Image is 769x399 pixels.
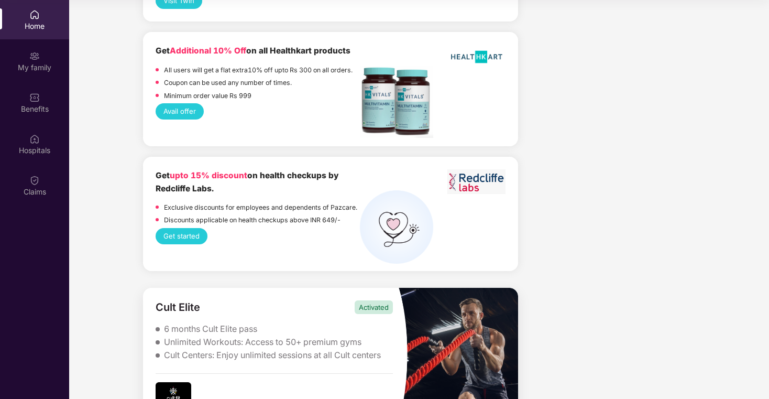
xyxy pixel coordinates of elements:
[156,301,200,314] div: Cult Elite
[156,46,350,56] b: Get on all Healthkart products
[164,323,257,335] div: 6 months Cult Elite pass
[170,46,246,56] span: Additional 10% Off
[29,51,40,61] img: svg+xml;base64,PHN2ZyB3aWR0aD0iMjAiIGhlaWdodD0iMjAiIHZpZXdCb3g9IjAgMCAyMCAyMCIgZmlsbD0ibm9uZSIgeG...
[170,170,247,180] span: upto 15% discount
[164,215,341,225] p: Discounts applicable on health checkups above INR 649/-
[164,337,361,348] div: Unlimited Workouts: Access to 50+ premium gyms
[164,65,353,75] p: All users will get a flat extra10% off upto Rs 300 on all orders.
[447,169,506,193] img: Screenshot%202023-06-01%20at%2011.51.45%20AM.png
[360,190,433,264] img: health%20check%20(1).png
[29,9,40,20] img: svg+xml;base64,PHN2ZyBpZD0iSG9tZSIgeG1sbnM9Imh0dHA6Ly93d3cudzMub3JnLzIwMDAvc3ZnIiB3aWR0aD0iMjAiIG...
[29,175,40,186] img: svg+xml;base64,PHN2ZyBpZD0iQ2xhaW0iIHhtbG5zPSJodHRwOi8vd3d3LnczLm9yZy8yMDAwL3N2ZyIgd2lkdGg9IjIwIi...
[164,91,251,101] p: Minimum order value Rs 999
[164,350,381,361] div: Cult Centers: Enjoy unlimited sessions at all Cult centers
[29,92,40,103] img: svg+xml;base64,PHN2ZyBpZD0iQmVuZWZpdHMiIHhtbG5zPSJodHRwOi8vd3d3LnczLm9yZy8yMDAwL3N2ZyIgd2lkdGg9Ij...
[29,134,40,144] img: svg+xml;base64,PHN2ZyBpZD0iSG9zcGl0YWxzIiB4bWxucz0iaHR0cDovL3d3dy53My5vcmcvMjAwMC9zdmciIHdpZHRoPS...
[355,300,393,314] div: Activated
[156,228,207,244] button: Get started
[156,103,204,120] button: Avail offer
[156,170,339,193] b: Get on health checkups by Redcliffe Labs.
[164,78,292,88] p: Coupon can be used any number of times.
[360,66,433,138] img: Screenshot%202022-11-18%20at%2012.17.25%20PM.png
[164,202,357,212] p: Exclusive discounts for employees and dependents of Pazcare.
[447,45,506,69] img: HealthKart-Logo-702x526.png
